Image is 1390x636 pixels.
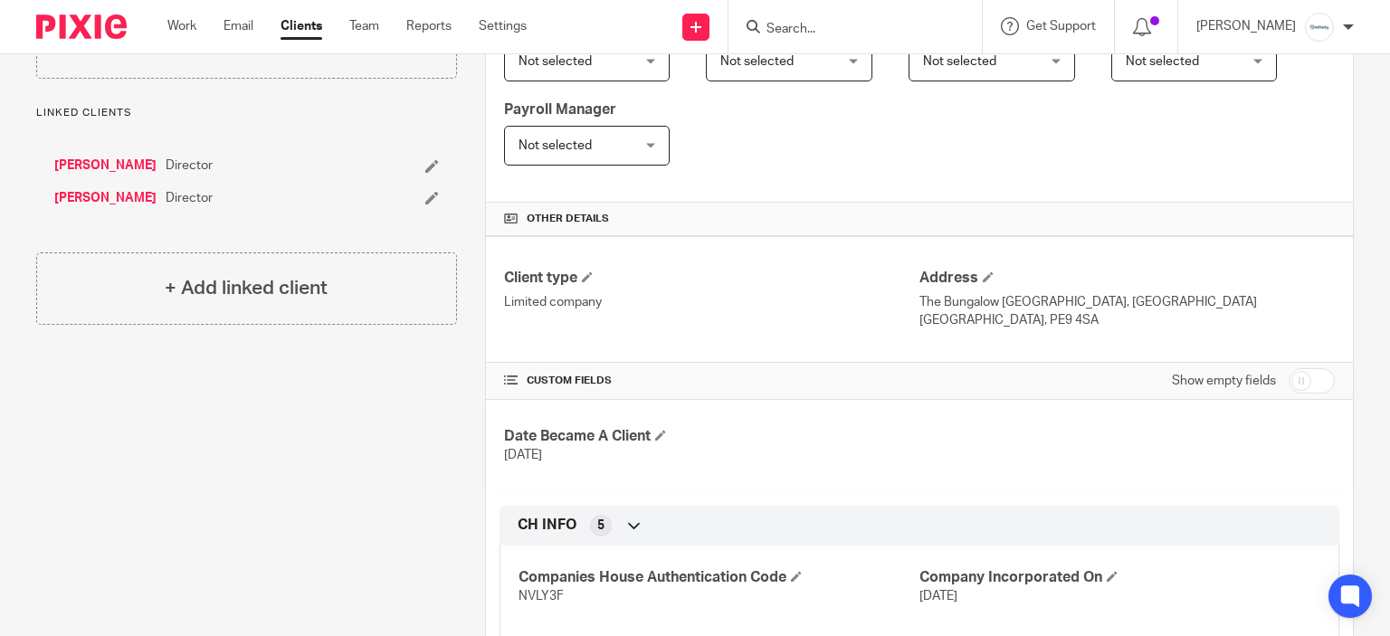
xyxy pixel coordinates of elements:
p: [GEOGRAPHIC_DATA], PE9 4SA [919,311,1335,329]
img: Infinity%20Logo%20with%20Whitespace%20.png [1305,13,1334,42]
h4: Companies House Authentication Code [519,568,919,587]
a: Settings [479,17,527,35]
span: Not selected [519,139,592,152]
span: [DATE] [919,590,957,603]
p: The Bungalow [GEOGRAPHIC_DATA], [GEOGRAPHIC_DATA] [919,293,1335,311]
p: Linked clients [36,106,457,120]
span: Other details [527,212,609,226]
a: [PERSON_NAME] [54,189,157,207]
a: Email [224,17,253,35]
span: Director [166,157,213,175]
input: Search [765,22,928,38]
span: CH INFO [518,516,576,535]
span: Not selected [720,55,794,68]
p: [PERSON_NAME] [1196,17,1296,35]
span: Not selected [923,55,996,68]
span: Director [166,189,213,207]
a: Team [349,17,379,35]
h4: CUSTOM FIELDS [504,374,919,388]
span: NVLY3F [519,590,564,603]
label: Show empty fields [1172,372,1276,390]
span: [DATE] [504,449,542,461]
span: Get Support [1026,20,1096,33]
a: Clients [281,17,322,35]
h4: Address [919,269,1335,288]
h4: Client type [504,269,919,288]
span: Payroll Manager [504,102,616,117]
h4: Company Incorporated On [919,568,1320,587]
span: 5 [597,517,605,535]
a: Reports [406,17,452,35]
h4: Date Became A Client [504,427,919,446]
span: Not selected [519,55,592,68]
a: Work [167,17,196,35]
a: [PERSON_NAME] [54,157,157,175]
span: Not selected [1126,55,1199,68]
p: Limited company [504,293,919,311]
img: Pixie [36,14,127,39]
h4: + Add linked client [165,274,328,302]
